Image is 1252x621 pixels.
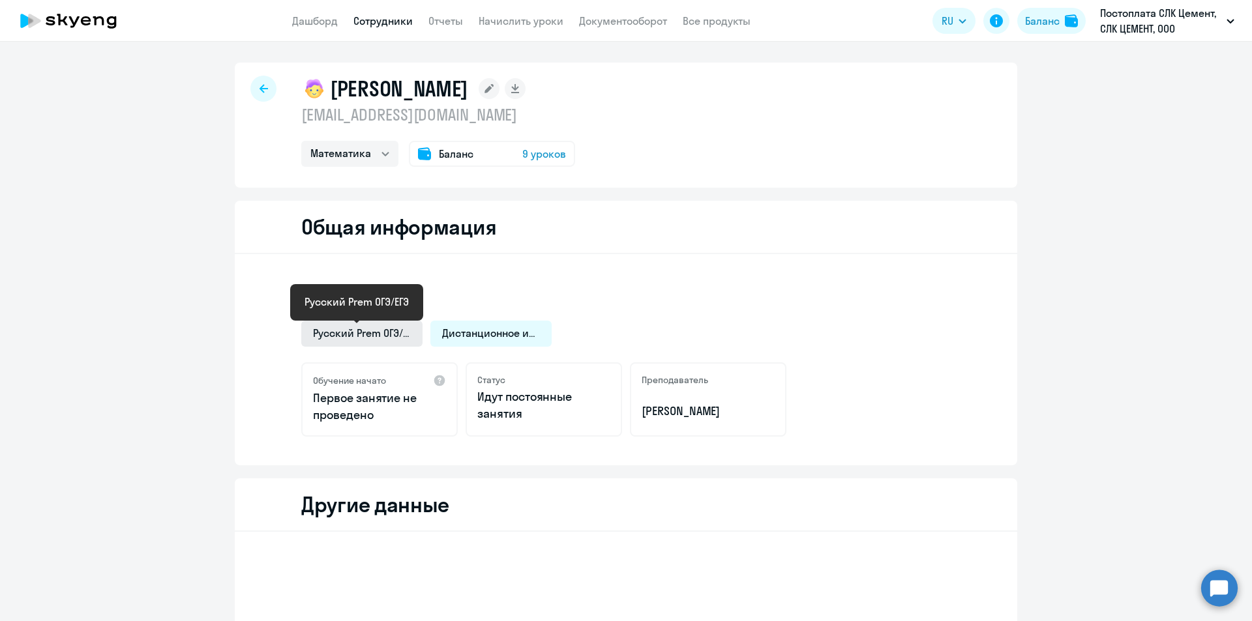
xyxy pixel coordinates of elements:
div: Баланс [1025,13,1060,29]
p: Идут постоянные занятия [477,388,610,422]
span: RU [942,13,953,29]
a: Дашборд [292,14,338,27]
h5: Обучение начато [313,375,386,386]
span: 9 уроков [522,146,566,162]
p: Первое занятие не проведено [313,390,446,424]
h2: Другие данные [301,491,449,517]
a: Отчеты [428,14,463,27]
p: [PERSON_NAME] [642,403,775,420]
span: Русский Prem ОГЭ/ЕГЭ [313,326,411,340]
h2: Общая информация [301,214,496,240]
a: Все продукты [683,14,751,27]
h5: Статус [477,374,505,386]
span: Баланс [439,146,473,162]
h5: Преподаватель [642,374,708,386]
a: Начислить уроки [479,14,563,27]
span: Дистанционное индивидуальное занятие по физике для подготовки к ОГЭ и ЕГЭ [442,326,540,340]
img: child [301,76,327,102]
img: balance [1065,14,1078,27]
button: Постоплата СЛК Цемент, СЛК ЦЕМЕНТ, ООО [1094,5,1241,36]
h4: Продукты [301,285,951,306]
button: RU [932,8,976,34]
button: Балансbalance [1017,8,1086,34]
a: Документооборот [579,14,667,27]
p: Постоплата СЛК Цемент, СЛК ЦЕМЕНТ, ООО [1100,5,1221,36]
a: Сотрудники [353,14,413,27]
p: [EMAIL_ADDRESS][DOMAIN_NAME] [301,104,575,125]
h1: [PERSON_NAME] [330,76,468,102]
div: Русский Prem ОГЭ/ЕГЭ [305,294,409,310]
